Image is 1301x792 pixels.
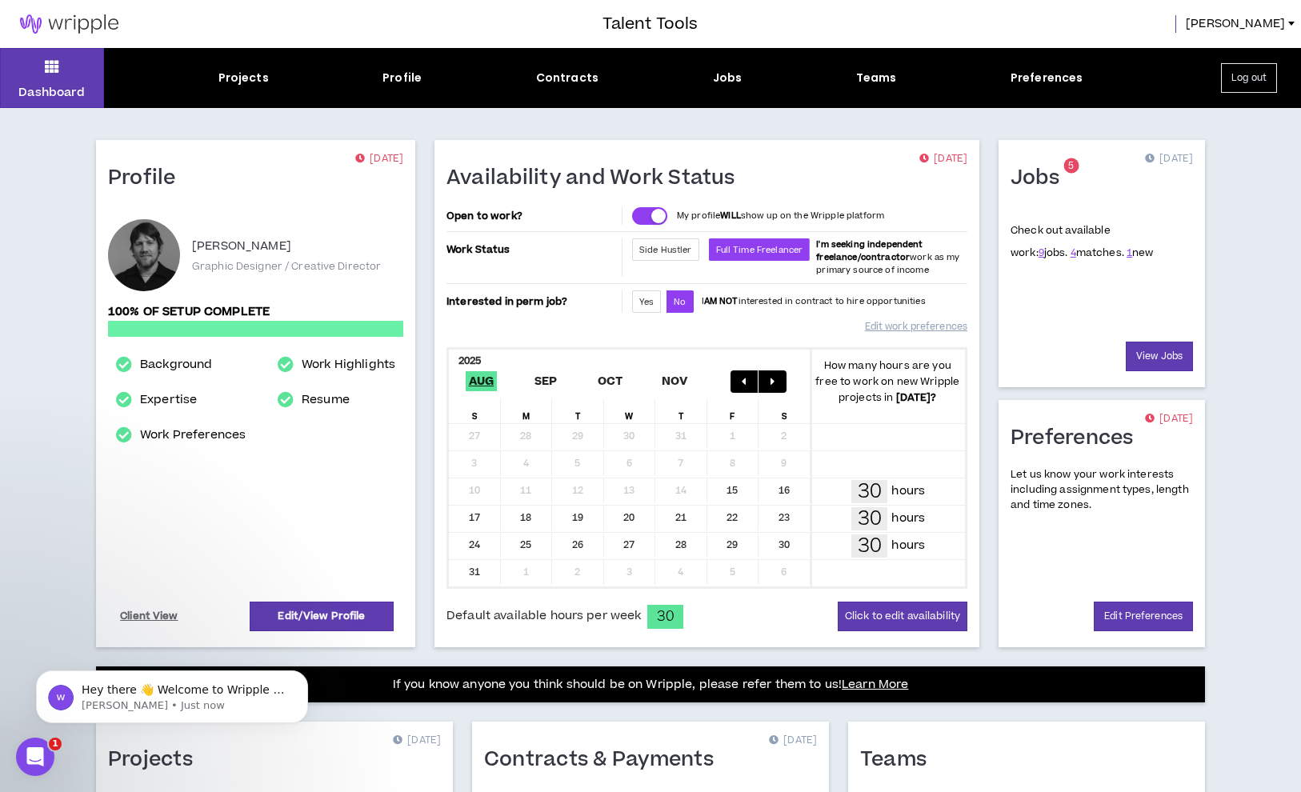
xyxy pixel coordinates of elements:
a: Edit Preferences [1094,602,1193,631]
a: 4 [1071,246,1076,260]
p: [PERSON_NAME] [192,237,291,256]
h1: Teams [860,747,939,773]
div: T [655,399,707,423]
h1: Profile [108,166,188,191]
span: matches. [1071,246,1124,260]
p: Open to work? [446,210,618,222]
a: View Jobs [1126,342,1193,371]
p: Graphic Designer / Creative Director [192,259,381,274]
p: I interested in contract to hire opportunities [702,295,926,308]
p: Work Status [446,238,618,261]
span: new [1127,246,1154,260]
div: S [449,399,501,423]
div: Jobs [713,70,743,86]
p: [DATE] [769,733,817,749]
button: Click to edit availability [838,602,967,631]
span: Default available hours per week [446,607,641,625]
h3: Talent Tools [602,12,698,36]
div: S [759,399,811,423]
strong: WILL [720,210,741,222]
p: If you know anyone you think should be on Wripple, please refer them to us! [393,675,909,694]
a: 9 [1039,246,1044,260]
h1: Jobs [1011,166,1071,191]
span: Sep [531,371,561,391]
p: My profile show up on the Wripple platform [677,210,884,222]
a: Learn More [842,676,908,693]
p: How many hours are you free to work on new Wripple projects in [811,358,966,406]
p: hours [891,537,925,554]
p: hours [891,482,925,500]
p: 100% of setup complete [108,303,403,321]
a: 1 [1127,246,1132,260]
p: [DATE] [1145,151,1193,167]
strong: AM NOT [704,295,739,307]
iframe: Intercom notifications message [12,637,332,749]
p: Let us know your work interests including assignment types, length and time zones. [1011,467,1193,514]
h1: Contracts & Payments [484,747,726,773]
div: F [707,399,759,423]
a: Resume [302,390,350,410]
a: Client View [118,602,181,630]
iframe: Intercom live chat [16,738,54,776]
div: Contracts [536,70,598,86]
span: No [674,296,686,308]
div: Profile [382,70,422,86]
span: Oct [594,371,626,391]
p: [DATE] [1145,411,1193,427]
a: Background [140,355,212,374]
a: Expertise [140,390,197,410]
p: Dashboard [18,84,85,101]
span: 1 [49,738,62,750]
div: T [552,399,604,423]
p: [DATE] [393,733,441,749]
p: hours [891,510,925,527]
div: Preferences [1011,70,1083,86]
sup: 5 [1063,158,1079,174]
p: [DATE] [355,151,403,167]
a: Work Highlights [302,355,395,374]
a: Edit/View Profile [250,602,394,631]
p: Check out available work: [1011,223,1154,260]
p: [DATE] [919,151,967,167]
div: Doug S. [108,219,180,291]
b: 2025 [458,354,482,368]
span: jobs. [1039,246,1068,260]
span: Aug [466,371,498,391]
div: Projects [218,70,269,86]
b: [DATE] ? [896,390,937,405]
h1: Projects [108,747,205,773]
span: Nov [659,371,691,391]
button: Log out [1221,63,1277,93]
span: work as my primary source of income [816,238,959,276]
h1: Availability and Work Status [446,166,747,191]
div: Teams [856,70,897,86]
span: Yes [639,296,654,308]
span: Side Hustler [639,244,692,256]
span: 5 [1068,159,1074,173]
a: Work Preferences [140,426,246,445]
a: Edit work preferences [865,313,967,341]
b: I'm seeking independent freelance/contractor [816,238,923,263]
p: Interested in perm job? [446,290,618,313]
div: W [604,399,656,423]
div: M [501,399,553,423]
span: [PERSON_NAME] [1186,15,1285,33]
h1: Preferences [1011,426,1146,451]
